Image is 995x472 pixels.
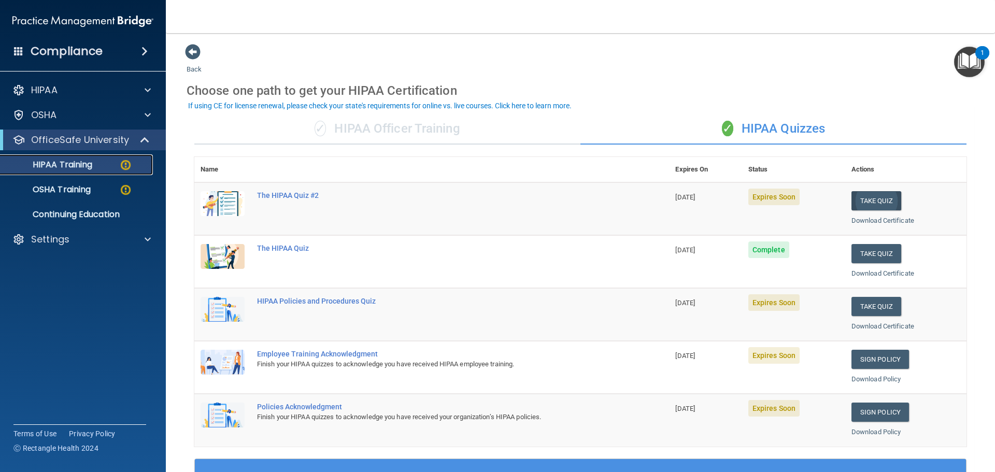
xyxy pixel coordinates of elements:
[7,184,91,195] p: OSHA Training
[675,193,695,201] span: [DATE]
[954,47,985,77] button: Open Resource Center, 1 new notification
[851,269,914,277] a: Download Certificate
[187,76,974,106] div: Choose one path to get your HIPAA Certification
[7,160,92,170] p: HIPAA Training
[980,53,984,66] div: 1
[845,157,966,182] th: Actions
[580,113,966,145] div: HIPAA Quizzes
[851,322,914,330] a: Download Certificate
[12,233,151,246] a: Settings
[187,101,573,111] button: If using CE for license renewal, please check your state's requirements for online vs. live cours...
[12,11,153,32] img: PMB logo
[31,233,69,246] p: Settings
[194,113,580,145] div: HIPAA Officer Training
[851,217,914,224] a: Download Certificate
[257,411,617,423] div: Finish your HIPAA quizzes to acknowledge you have received your organization’s HIPAA policies.
[119,183,132,196] img: warning-circle.0cc9ac19.png
[851,244,901,263] button: Take Quiz
[748,400,800,417] span: Expires Soon
[257,403,617,411] div: Policies Acknowledgment
[675,405,695,412] span: [DATE]
[194,157,251,182] th: Name
[12,84,151,96] a: HIPAA
[119,159,132,171] img: warning-circle.0cc9ac19.png
[31,84,58,96] p: HIPAA
[257,297,617,305] div: HIPAA Policies and Procedures Quiz
[742,157,845,182] th: Status
[748,241,789,258] span: Complete
[13,443,98,453] span: Ⓒ Rectangle Health 2024
[748,189,800,205] span: Expires Soon
[7,209,148,220] p: Continuing Education
[722,121,733,136] span: ✓
[851,403,909,422] a: Sign Policy
[748,294,800,311] span: Expires Soon
[31,44,103,59] h4: Compliance
[31,134,129,146] p: OfficeSafe University
[675,352,695,360] span: [DATE]
[69,428,116,439] a: Privacy Policy
[675,299,695,307] span: [DATE]
[12,134,150,146] a: OfficeSafe University
[669,157,742,182] th: Expires On
[851,350,909,369] a: Sign Policy
[851,428,901,436] a: Download Policy
[851,191,901,210] button: Take Quiz
[188,102,572,109] div: If using CE for license renewal, please check your state's requirements for online vs. live cours...
[12,109,151,121] a: OSHA
[257,244,617,252] div: The HIPAA Quiz
[851,297,901,316] button: Take Quiz
[675,246,695,254] span: [DATE]
[187,53,202,73] a: Back
[257,358,617,370] div: Finish your HIPAA quizzes to acknowledge you have received HIPAA employee training.
[748,347,800,364] span: Expires Soon
[31,109,57,121] p: OSHA
[257,350,617,358] div: Employee Training Acknowledgment
[257,191,617,199] div: The HIPAA Quiz #2
[851,375,901,383] a: Download Policy
[13,428,56,439] a: Terms of Use
[315,121,326,136] span: ✓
